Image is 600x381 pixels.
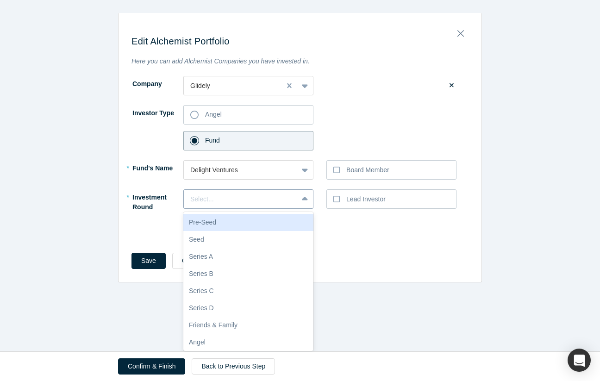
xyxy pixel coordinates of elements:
[131,189,183,212] label: Investment Round
[183,317,313,334] div: Friends & Family
[131,76,183,92] label: Company
[451,25,470,37] button: Close
[131,56,469,66] p: Here you can add Alchemist Companies you have invested in.
[190,165,291,175] div: Delight Ventures
[205,137,220,144] span: Fund
[183,300,313,317] div: Series D
[192,358,275,375] a: Back to Previous Step
[131,253,166,269] button: Save
[183,214,313,231] div: Pre-Seed
[131,36,469,47] h3: Edit Alchemist Portfolio
[205,111,222,118] span: Angel
[346,194,386,204] div: Lead Investor
[346,165,389,175] div: Board Member
[183,282,313,300] div: Series C
[131,160,183,176] label: Fund's Name
[183,265,313,282] div: Series B
[172,253,212,269] button: Cancel
[131,105,183,147] label: Investor Type
[183,248,313,265] div: Series A
[183,231,313,248] div: Seed
[118,358,185,375] button: Confirm & Finish
[183,334,313,351] div: Angel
